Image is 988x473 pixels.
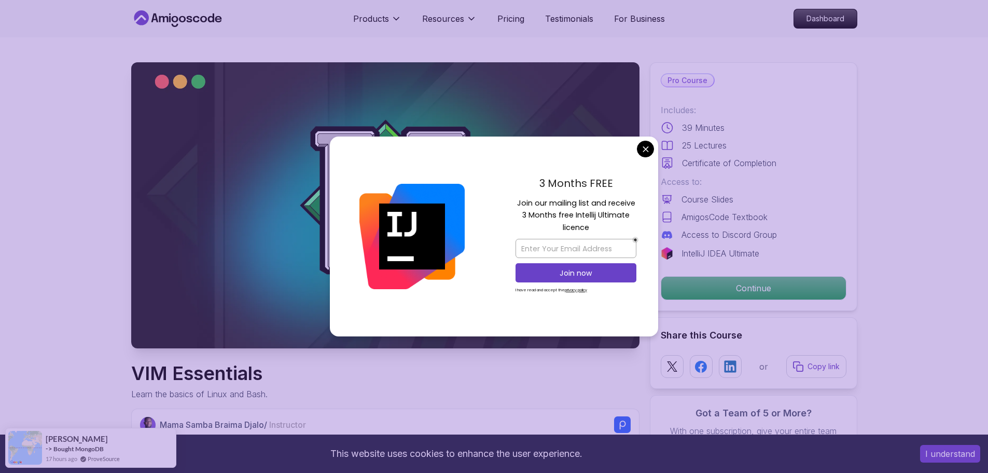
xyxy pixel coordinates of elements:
[422,12,464,25] p: Resources
[661,175,846,188] p: Access to:
[353,12,389,25] p: Products
[614,12,665,25] a: For Business
[682,139,727,152] p: 25 Lectures
[131,388,268,400] p: Learn the basics of Linux and Bash.
[131,363,268,384] h1: VIM Essentials
[46,435,108,443] span: [PERSON_NAME]
[8,431,42,465] img: provesource social proof notification image
[422,12,477,33] button: Resources
[944,431,978,463] iframe: chat widget
[661,104,846,116] p: Includes:
[661,247,673,260] img: jetbrains logo
[131,62,639,348] img: vim-essentials_thumbnail
[682,157,776,169] p: Certificate of Completion
[794,9,857,28] p: Dashboard
[682,121,725,134] p: 39 Minutes
[46,454,77,463] span: 17 hours ago
[661,406,846,421] h3: Got a Team of 5 or More?
[353,12,401,33] button: Products
[46,444,52,453] span: ->
[920,445,980,463] button: Accept cookies
[8,442,904,465] div: This website uses cookies to enhance the user experience.
[661,425,846,450] p: With one subscription, give your entire team access to all courses and features.
[497,12,524,25] a: Pricing
[681,211,768,223] p: AmigosCode Textbook
[681,193,733,206] p: Course Slides
[140,417,156,433] img: Nelson Djalo
[661,328,846,343] h2: Share this Course
[661,74,714,87] p: Pro Course
[786,355,846,378] button: Copy link
[681,228,777,241] p: Access to Discord Group
[53,445,104,453] a: Bought MongoDB
[681,247,759,260] p: IntelliJ IDEA Ultimate
[791,244,978,426] iframe: chat widget
[661,277,846,300] p: Continue
[759,360,768,373] p: or
[160,418,306,431] p: Mama Samba Braima Djalo /
[661,276,846,300] button: Continue
[88,454,120,463] a: ProveSource
[794,9,857,29] a: Dashboard
[269,420,306,430] span: Instructor
[545,12,593,25] a: Testimonials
